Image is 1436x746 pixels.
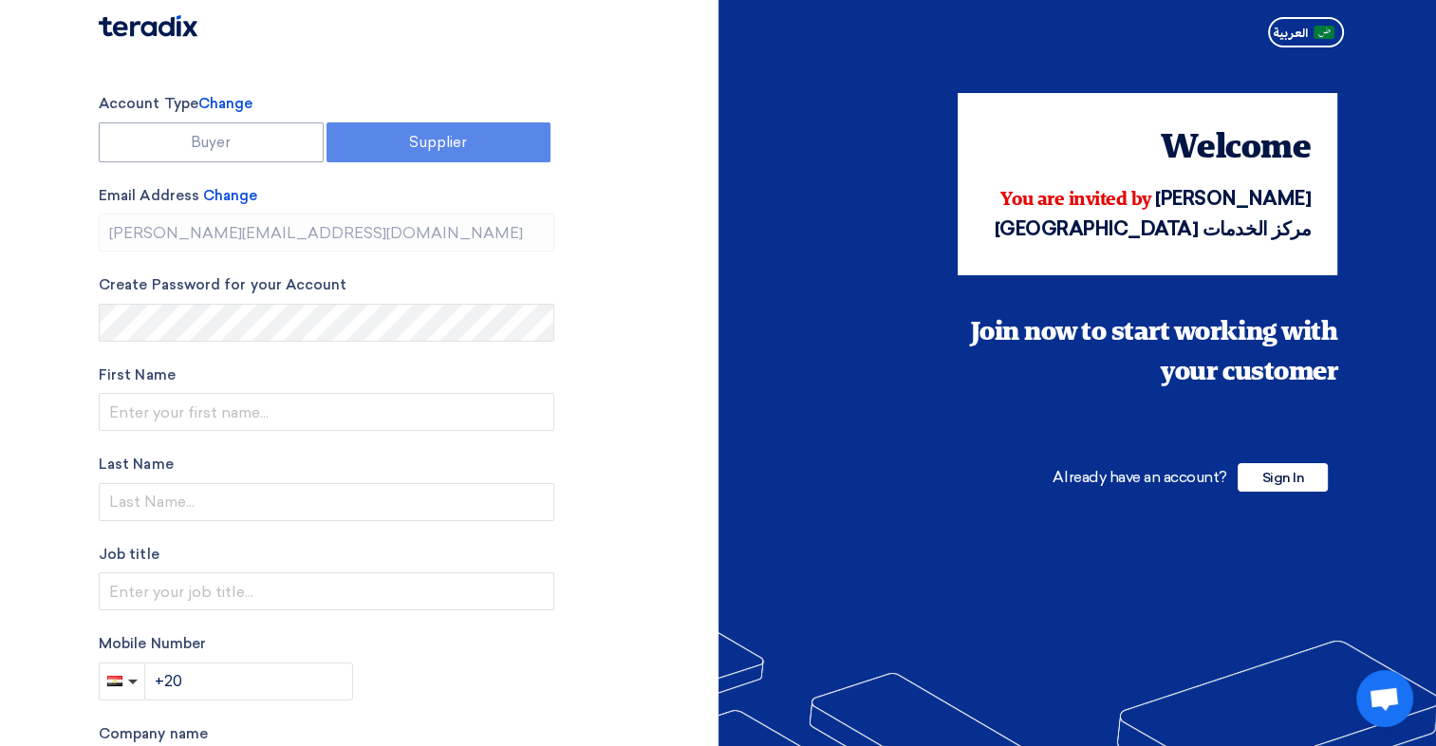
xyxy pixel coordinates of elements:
label: Email Address [99,185,554,207]
span: العربية [1273,27,1308,40]
label: Account Type [99,93,554,115]
div: Welcome [984,123,1311,175]
label: Create Password for your Account [99,274,554,296]
input: Enter your job title... [99,572,554,610]
label: Company name [99,723,554,745]
span: Change [203,187,257,204]
label: Mobile Number [99,633,554,655]
a: Sign In [1238,468,1328,486]
img: Teradix logo [99,15,197,37]
img: ar-AR.png [1314,26,1334,40]
label: Job title [99,544,554,566]
label: Last Name [99,454,554,476]
button: العربية [1268,17,1344,47]
label: First Name [99,364,554,386]
label: Buyer [99,122,324,162]
label: Supplier [326,122,551,162]
span: You are invited by [1000,191,1150,210]
div: Open chat [1356,670,1413,727]
input: Last Name... [99,483,554,521]
input: Enter your first name... [99,393,554,431]
span: Sign In [1238,463,1328,492]
span: Already have an account? [1053,468,1226,486]
input: Enter phone number... [145,662,353,700]
div: Join now to start working with your customer [958,313,1337,393]
span: Change [198,95,252,112]
input: Enter your business email... [99,214,554,252]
